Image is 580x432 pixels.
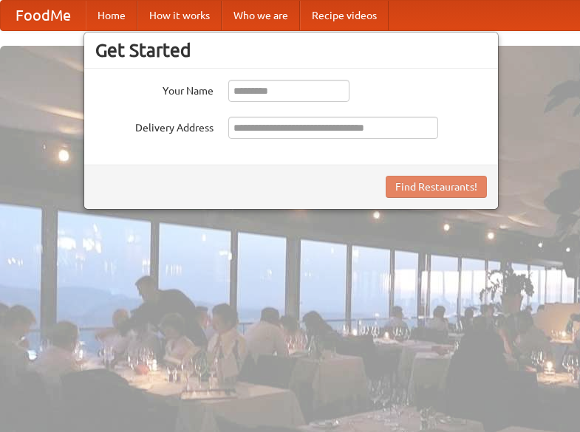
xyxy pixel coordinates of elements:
[300,1,389,30] a: Recipe videos
[1,1,86,30] a: FoodMe
[222,1,300,30] a: Who we are
[95,80,214,98] label: Your Name
[86,1,137,30] a: Home
[95,39,487,61] h3: Get Started
[95,117,214,135] label: Delivery Address
[137,1,222,30] a: How it works
[386,176,487,198] button: Find Restaurants!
